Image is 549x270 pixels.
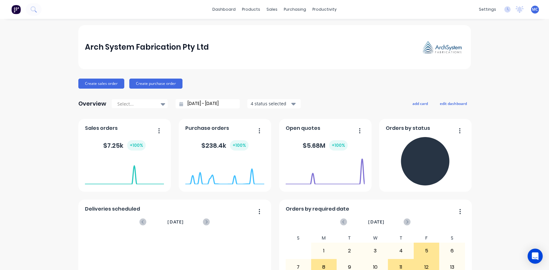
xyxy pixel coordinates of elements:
[11,5,21,14] img: Factory
[408,99,432,107] button: add card
[528,249,543,264] div: Open Intercom Messenger
[532,7,538,12] span: MC
[386,124,430,132] span: Orders by status
[85,124,118,132] span: Sales orders
[337,243,362,259] div: 2
[311,234,337,243] div: M
[303,140,348,151] div: $ 5.68M
[209,5,239,14] a: dashboard
[439,234,465,243] div: S
[309,5,340,14] div: productivity
[414,234,440,243] div: F
[129,79,182,89] button: Create purchase order
[201,140,249,151] div: $ 238.4k
[337,234,362,243] div: T
[85,41,209,53] div: Arch System Fabrication Pty Ltd
[363,243,388,259] div: 3
[78,97,106,110] div: Overview
[185,124,229,132] span: Purchase orders
[286,124,320,132] span: Open quotes
[230,140,249,151] div: + 100 %
[329,140,348,151] div: + 100 %
[420,39,464,56] img: Arch System Fabrication Pty Ltd
[263,5,281,14] div: sales
[127,140,146,151] div: + 100 %
[78,79,124,89] button: Create sales order
[388,234,414,243] div: T
[476,5,499,14] div: settings
[388,243,413,259] div: 4
[368,218,384,225] span: [DATE]
[362,234,388,243] div: W
[281,5,309,14] div: purchasing
[414,243,439,259] div: 5
[103,140,146,151] div: $ 7.25k
[247,99,301,108] button: 4 status selected
[286,205,349,213] span: Orders by required date
[167,218,184,225] span: [DATE]
[311,243,337,259] div: 1
[239,5,263,14] div: products
[251,100,290,107] div: 4 status selected
[440,243,465,259] div: 6
[285,234,311,243] div: S
[436,99,471,107] button: edit dashboard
